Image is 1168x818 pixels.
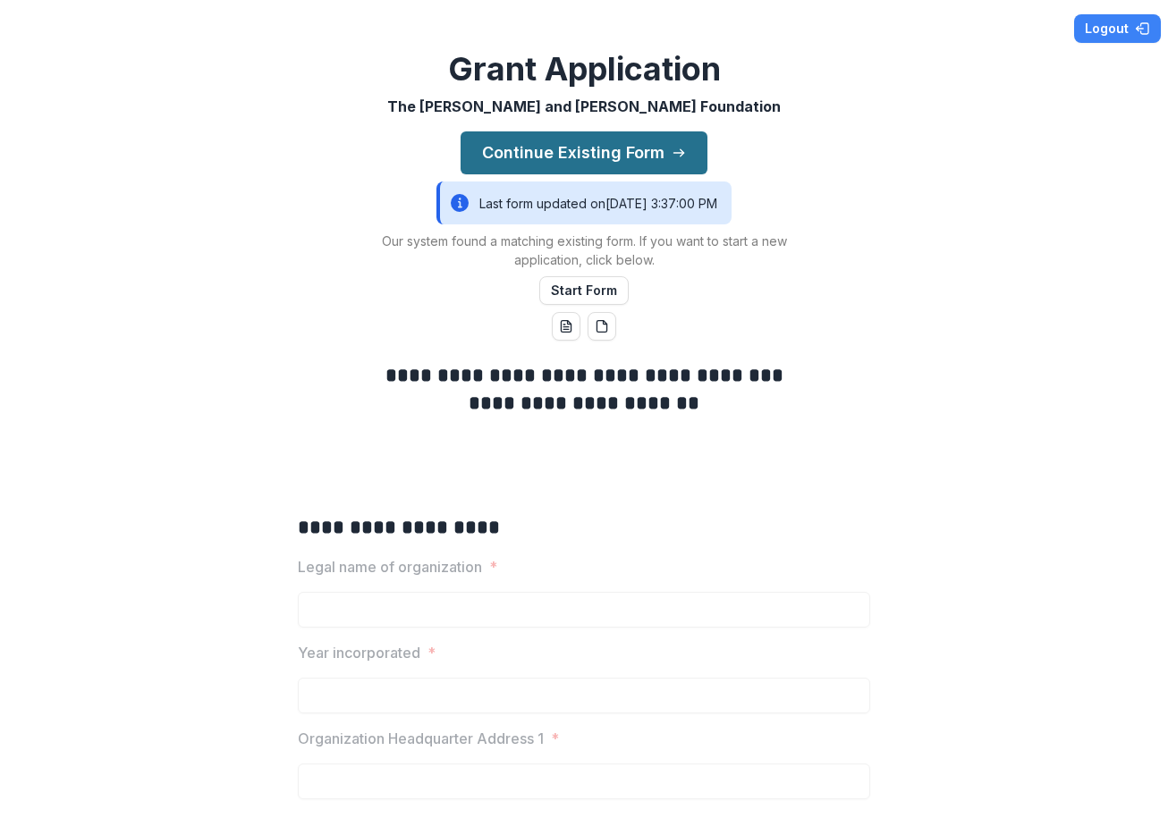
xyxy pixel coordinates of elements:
button: Logout [1074,14,1161,43]
button: Continue Existing Form [461,131,707,174]
p: Legal name of organization [298,556,482,578]
div: Last form updated on [DATE] 3:37:00 PM [436,181,732,224]
button: Start Form [539,276,629,305]
button: pdf-download [588,312,616,341]
button: word-download [552,312,580,341]
p: Organization Headquarter Address 1 [298,728,544,749]
p: Our system found a matching existing form. If you want to start a new application, click below. [360,232,808,269]
h2: Grant Application [448,50,721,89]
p: Year incorporated [298,642,420,663]
p: The [PERSON_NAME] and [PERSON_NAME] Foundation [387,96,781,117]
